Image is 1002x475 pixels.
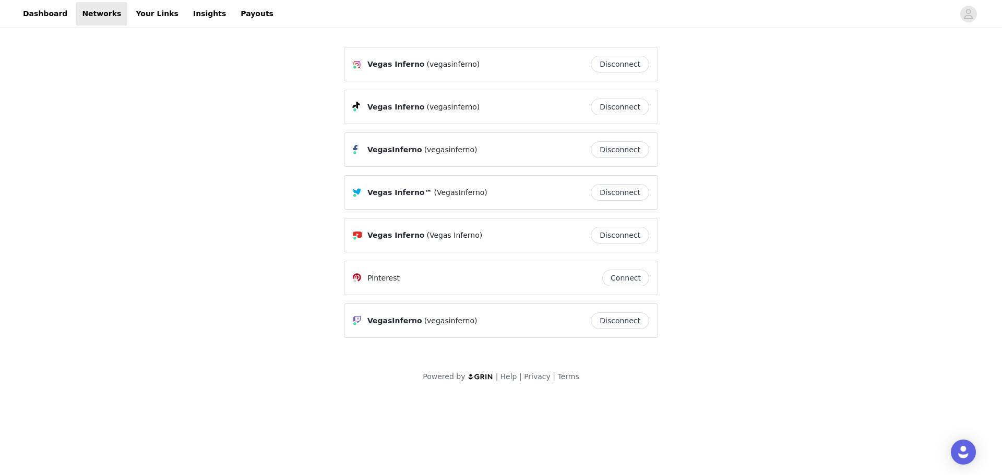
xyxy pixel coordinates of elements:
span: (vegasinferno) [427,102,480,113]
a: Privacy [524,372,551,381]
div: avatar [963,6,973,22]
span: Vegas Inferno [367,102,425,113]
span: VegasInferno [367,315,422,326]
a: Help [500,372,517,381]
span: | [496,372,498,381]
a: Payouts [234,2,280,26]
span: Vegas Inferno [367,59,425,70]
button: Disconnect [591,141,649,158]
span: Vegas Inferno™ [367,187,432,198]
button: Disconnect [591,227,649,243]
span: (Vegas Inferno) [427,230,483,241]
button: Disconnect [591,56,649,72]
button: Disconnect [591,99,649,115]
button: Connect [602,270,649,286]
button: Disconnect [591,312,649,329]
span: Vegas Inferno [367,230,425,241]
span: | [519,372,522,381]
a: Dashboard [17,2,74,26]
a: Insights [187,2,232,26]
span: Powered by [423,372,465,381]
a: Terms [557,372,579,381]
div: Open Intercom Messenger [951,440,976,465]
span: (vegasinferno) [424,315,478,326]
p: Pinterest [367,273,400,284]
img: Instagram Icon [353,60,361,69]
a: Networks [76,2,127,26]
span: (vegasinferno) [424,144,478,155]
button: Disconnect [591,184,649,201]
span: (vegasinferno) [427,59,480,70]
span: (VegasInferno) [434,187,487,198]
span: VegasInferno [367,144,422,155]
span: | [553,372,555,381]
img: logo [468,373,494,380]
a: Your Links [129,2,185,26]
